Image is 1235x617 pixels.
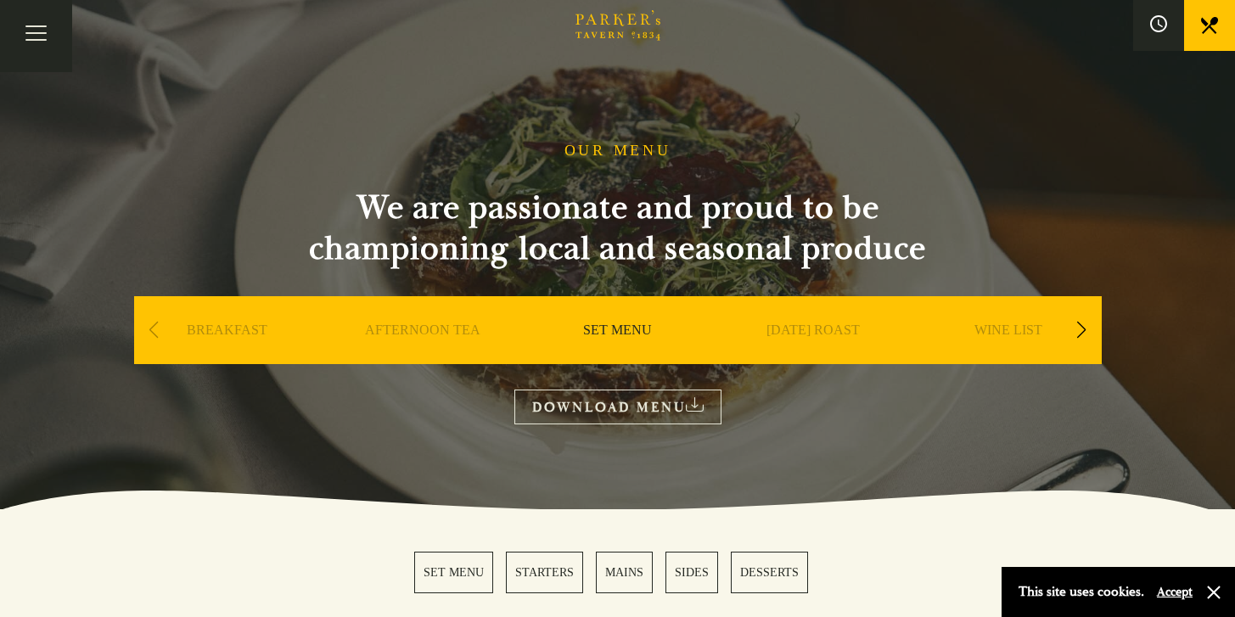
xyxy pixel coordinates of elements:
div: Next slide [1070,311,1093,349]
div: Previous slide [143,311,166,349]
a: 1 / 5 [414,552,493,593]
a: 3 / 5 [596,552,653,593]
a: DOWNLOAD MENU [514,390,721,424]
p: This site uses cookies. [1019,580,1144,604]
a: 2 / 5 [506,552,583,593]
button: Accept [1157,584,1193,600]
a: 5 / 5 [731,552,808,593]
div: 4 / 9 [720,296,907,415]
button: Close and accept [1205,584,1222,601]
div: 2 / 9 [329,296,516,415]
h1: OUR MENU [564,142,671,160]
a: [DATE] ROAST [766,322,860,390]
a: AFTERNOON TEA [365,322,480,390]
a: WINE LIST [974,322,1042,390]
div: 5 / 9 [915,296,1102,415]
div: 1 / 9 [134,296,321,415]
h2: We are passionate and proud to be championing local and seasonal produce [278,188,957,269]
a: SET MENU [583,322,652,390]
a: BREAKFAST [187,322,267,390]
a: 4 / 5 [665,552,718,593]
div: 3 / 9 [525,296,711,415]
